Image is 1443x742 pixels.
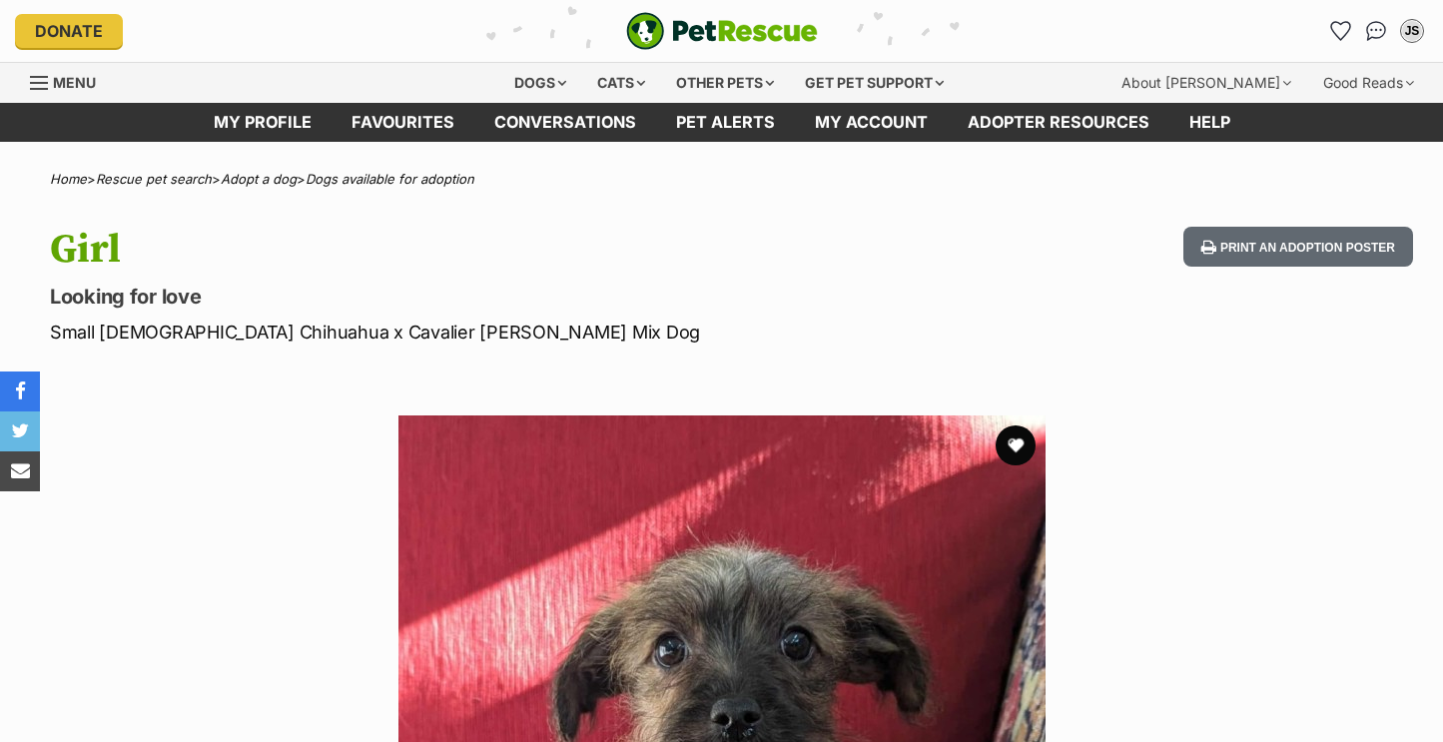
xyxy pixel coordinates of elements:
a: Rescue pet search [96,171,212,187]
a: Adopter resources [948,103,1169,142]
button: Print an adoption poster [1183,227,1413,268]
div: Get pet support [791,63,958,103]
span: Menu [53,74,96,91]
button: My account [1396,15,1428,47]
a: Help [1169,103,1250,142]
a: Favourites [1324,15,1356,47]
a: Dogs available for adoption [306,171,474,187]
button: favourite [996,425,1036,465]
a: Adopt a dog [221,171,297,187]
a: My account [795,103,948,142]
a: PetRescue [626,12,818,50]
a: conversations [474,103,656,142]
ul: Account quick links [1324,15,1428,47]
a: Conversations [1360,15,1392,47]
p: Small [DEMOGRAPHIC_DATA] Chihuahua x Cavalier [PERSON_NAME] Mix Dog [50,319,880,346]
p: Looking for love [50,283,880,311]
div: JS [1402,21,1422,41]
div: Good Reads [1309,63,1428,103]
a: Pet alerts [656,103,795,142]
a: Favourites [332,103,474,142]
h1: Girl [50,227,880,273]
div: Other pets [662,63,788,103]
a: Home [50,171,87,187]
div: Cats [583,63,659,103]
a: Donate [15,14,123,48]
img: logo-e224e6f780fb5917bec1dbf3a21bbac754714ae5b6737aabdf751b685950b380.svg [626,12,818,50]
div: Dogs [500,63,580,103]
img: chat-41dd97257d64d25036548639549fe6c8038ab92f7586957e7f3b1b290dea8141.svg [1366,21,1387,41]
a: My profile [194,103,332,142]
div: About [PERSON_NAME] [1107,63,1305,103]
a: Menu [30,63,110,99]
